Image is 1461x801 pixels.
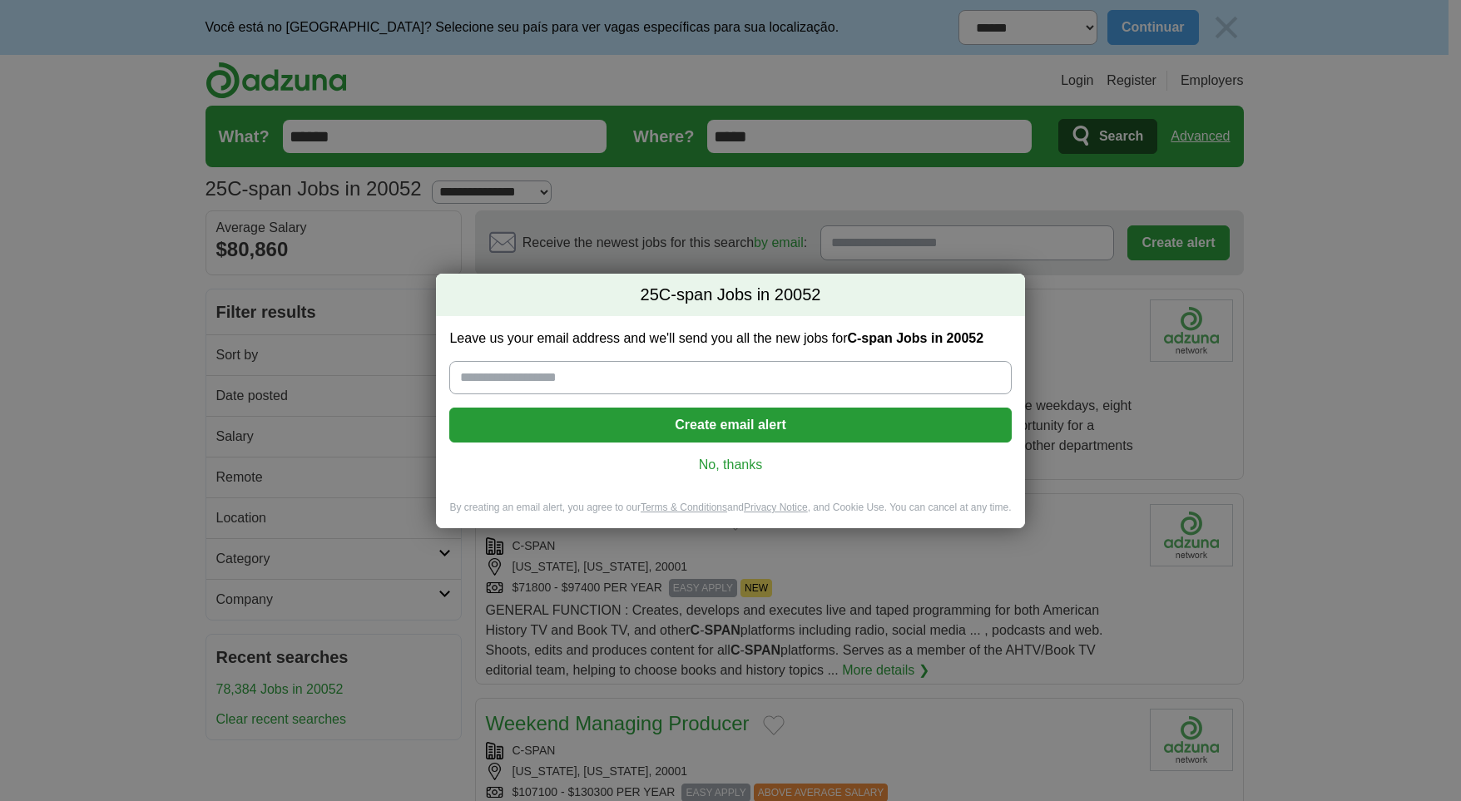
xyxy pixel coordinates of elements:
h2: C-span Jobs in 20052 [436,274,1024,317]
a: Privacy Notice [744,502,808,513]
strong: C-span Jobs in 20052 [847,331,983,345]
a: Terms & Conditions [641,502,727,513]
label: Leave us your email address and we'll send you all the new jobs for [449,329,1011,348]
a: No, thanks [463,456,998,474]
div: By creating an email alert, you agree to our and , and Cookie Use. You can cancel at any time. [436,501,1024,528]
button: Create email alert [449,408,1011,443]
span: 25 [641,284,659,307]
